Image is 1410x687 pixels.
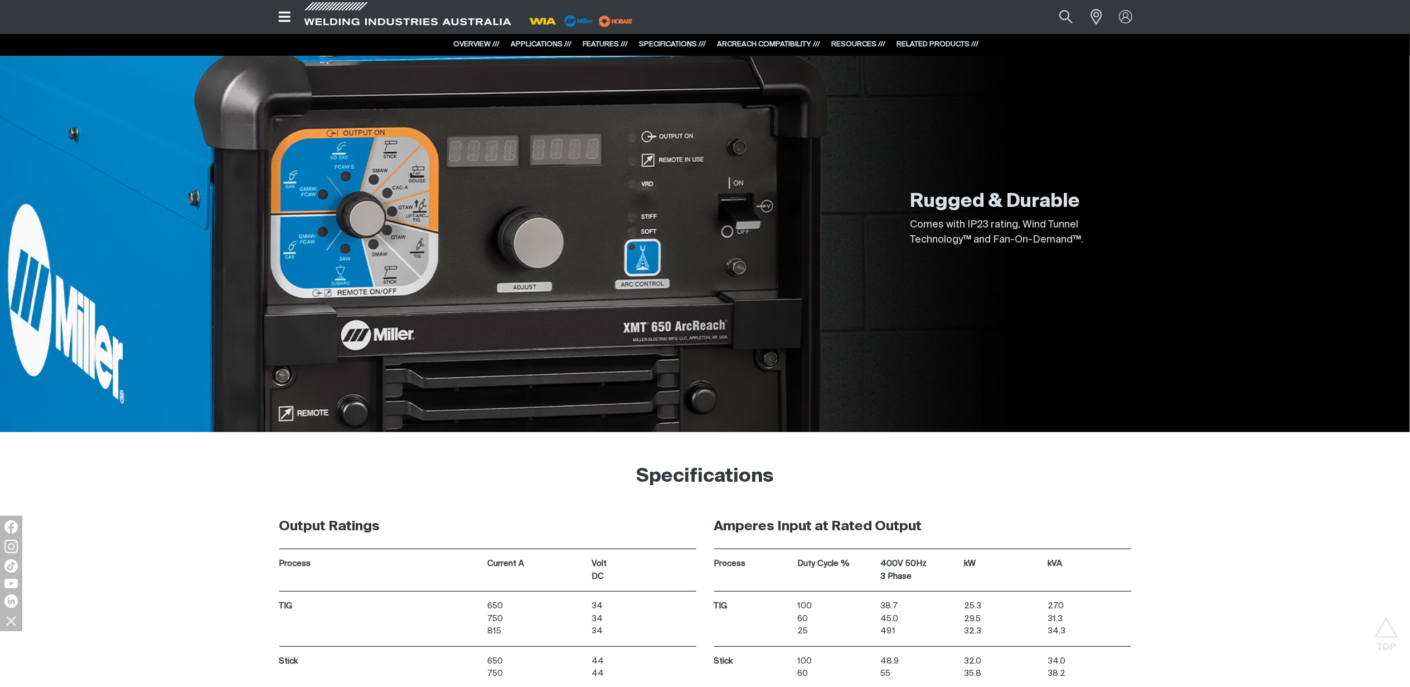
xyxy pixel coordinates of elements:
[714,600,792,613] p: TIG
[488,558,592,570] p: Current A
[964,558,1042,570] p: kW
[714,518,1131,535] h3: Amperes Input at Rated Output
[910,217,1133,248] p: Comes with IP23 rating, Wind Tunnel Technology™ and Fan-On-Demand™.
[583,41,628,48] a: FEATURES ///
[1048,655,1131,680] p: 34.0 38.2
[881,558,959,583] p: 400V 50Hz 3 Phase
[797,655,881,680] p: 100 60
[4,579,18,588] img: YouTube
[279,655,482,668] p: Stick
[595,17,636,25] a: miller
[4,559,18,573] img: TikTok
[488,600,592,638] p: 650 750 815
[964,655,1048,680] p: 32.0 35.8
[714,655,792,668] p: Stick
[1047,4,1085,30] button: Search products
[268,465,1142,489] h2: Specifications
[592,600,696,638] p: 34 34 34
[595,13,636,30] img: miller
[1048,600,1131,638] p: 27.0 31.3 34.3
[964,600,1048,638] p: 25.3 29.5 32.3
[592,655,696,680] p: 44 44
[279,558,482,570] p: Process
[832,41,886,48] a: RESOURCES ///
[2,611,21,630] img: hide socials
[639,41,706,48] a: SPECIFICATIONS ///
[279,518,696,535] h3: Output Ratings
[797,600,881,638] p: 100 60 25
[279,600,482,613] p: TIG
[897,41,979,48] a: RELATED PRODUCTS ///
[1033,4,1084,30] input: Product name or item number...
[592,558,696,583] p: Volt DC
[718,41,821,48] a: ARCREACH COMPATIBILITY ///
[4,594,18,608] img: LinkedIn
[454,41,500,48] a: OVERVIEW ///
[1048,558,1131,570] p: kVA
[1374,617,1399,642] button: Scroll to top
[4,520,18,534] img: Facebook
[797,558,875,570] p: Duty Cycle %
[881,600,965,638] p: 38.7 45.0 49.1
[4,540,18,553] img: Instagram
[881,655,965,680] p: 48.9 55
[714,558,792,570] p: Process
[511,41,572,48] a: APPLICATIONS ///
[910,190,1133,214] h2: Rugged & Durable
[488,655,592,680] p: 650 750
